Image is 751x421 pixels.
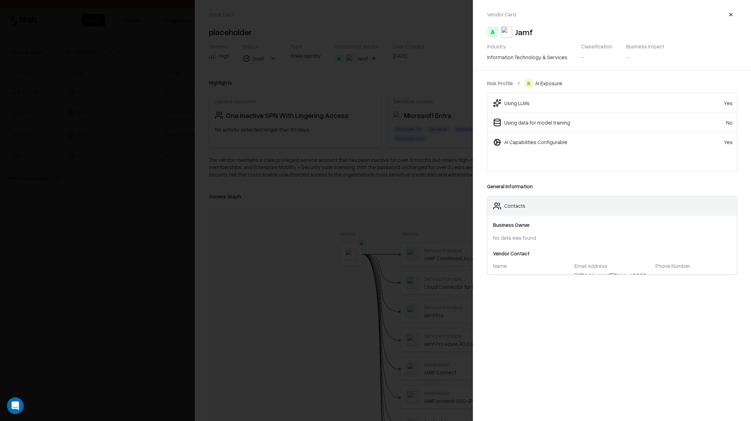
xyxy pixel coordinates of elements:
[574,263,650,269] div: Email Address
[487,11,516,18] p: Vendor Card
[655,272,731,279] div: -
[493,263,569,269] div: Name
[504,138,567,146] div: AI Capabilities Configurable
[701,119,733,126] div: No
[493,250,731,257] div: Vendor Contact
[504,202,525,209] div: Contacts
[487,43,567,49] div: Industry
[493,234,731,241] div: No data was found
[487,80,513,87] a: Risk Profile
[581,54,584,61] div: -
[487,183,737,190] div: General Information
[504,100,530,107] div: Using LLMs
[574,272,650,281] div: [PERSON_NAME][EMAIL_ADDRESS][PERSON_NAME][DOMAIN_NAME]
[655,263,731,269] div: Phone Number
[701,138,733,146] div: Yes
[581,43,612,49] div: Classification
[626,54,629,61] div: -
[626,43,664,49] div: Business Impact
[525,79,533,87] div: B
[487,26,498,38] div: A
[515,26,533,38] div: Jamf
[504,119,570,126] div: Using data for model training
[487,79,737,87] nav: breadcrumb
[535,80,562,87] span: AI Exposure
[493,221,731,229] div: Business Owner
[501,26,512,38] img: Jamf
[493,272,569,279] div: -
[701,100,733,107] div: Yes
[487,54,567,61] div: information technology & services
